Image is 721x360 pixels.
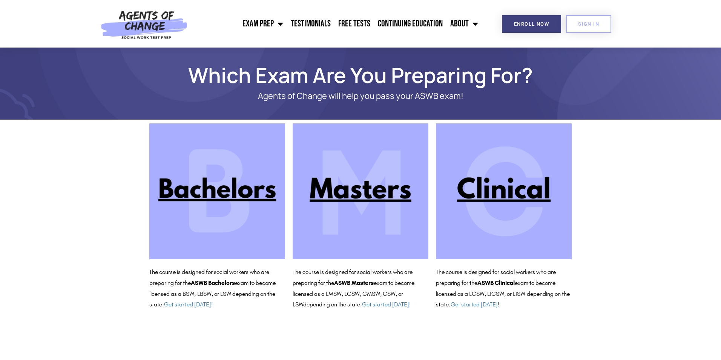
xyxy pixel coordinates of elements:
p: The course is designed for social workers who are preparing for the exam to become licensed as a ... [293,267,428,310]
p: Agents of Change will help you pass your ASWB exam! [176,91,545,101]
b: ASWB Clinical [477,279,515,286]
a: Get started [DATE]! [164,301,213,308]
p: The course is designed for social workers who are preparing for the exam to become licensed as a ... [149,267,285,310]
p: The course is designed for social workers who are preparing for the exam to become licensed as a ... [436,267,572,310]
a: Exam Prep [239,14,287,33]
a: Continuing Education [374,14,446,33]
nav: Menu [192,14,482,33]
a: Get started [DATE]! [362,301,411,308]
h1: Which Exam Are You Preparing For? [146,66,575,84]
b: ASWB Masters [334,279,374,286]
a: Free Tests [334,14,374,33]
span: . ! [449,301,499,308]
span: Enroll Now [514,22,549,26]
span: depending on the state. [303,301,411,308]
b: ASWB Bachelors [191,279,235,286]
span: SIGN IN [578,22,599,26]
a: Enroll Now [502,15,561,33]
a: About [446,14,482,33]
a: Testimonials [287,14,334,33]
a: Get started [DATE] [451,301,498,308]
a: SIGN IN [566,15,611,33]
